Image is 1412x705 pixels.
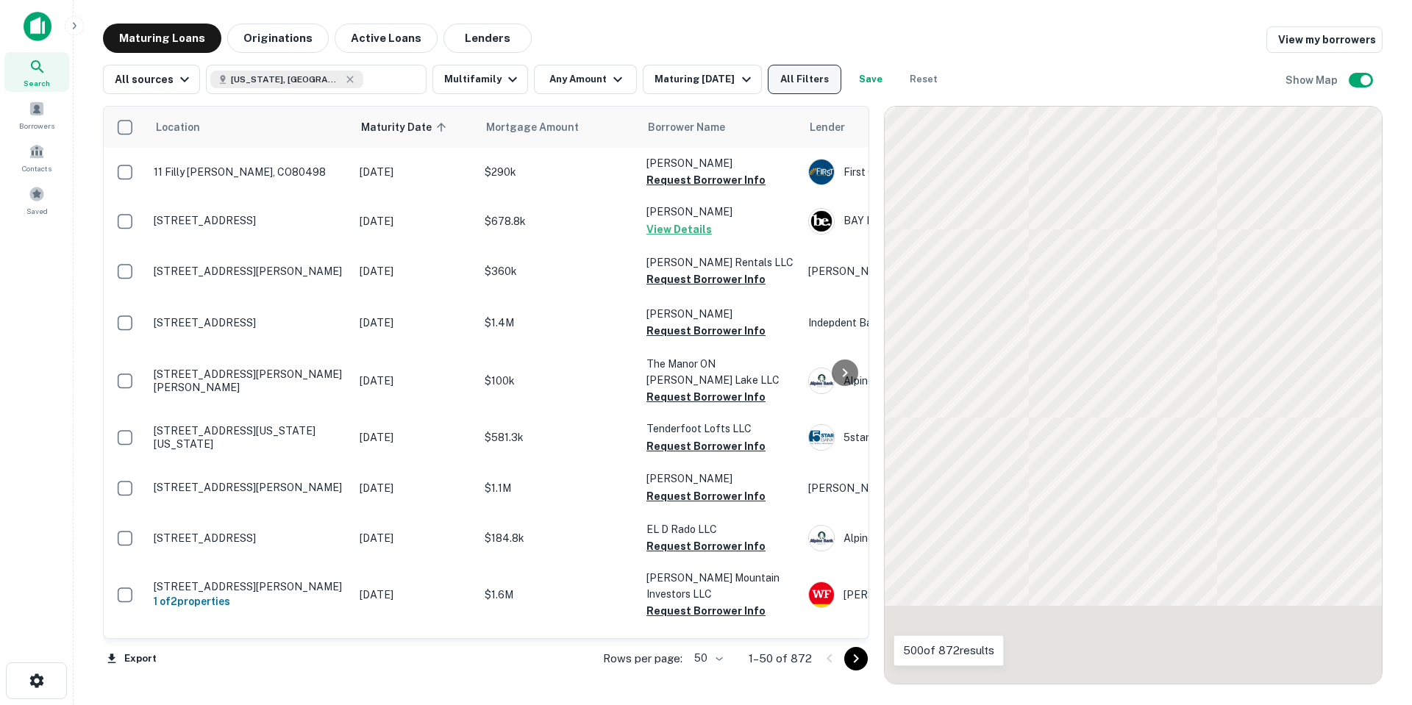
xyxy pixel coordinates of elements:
p: [DATE] [360,315,470,331]
img: picture [809,425,834,450]
p: [DATE] [360,213,470,229]
p: [STREET_ADDRESS] [154,316,345,329]
div: BAY Equity, LLC [808,208,1029,235]
button: Originations [227,24,329,53]
img: picture [809,368,834,393]
p: [PERSON_NAME] [646,470,794,487]
p: The Manor ON [PERSON_NAME] Lake LLC [646,356,794,388]
p: [STREET_ADDRESS][PERSON_NAME] [154,265,345,278]
span: Mortgage Amount [486,118,598,136]
p: [PERSON_NAME] [808,480,1029,496]
h6: Show Map [1286,72,1340,88]
button: Request Borrower Info [646,537,766,555]
button: Maturing Loans [103,24,221,53]
p: 11 Filly [PERSON_NAME], CO80498 [154,165,345,179]
p: [PERSON_NAME] [646,634,794,651]
p: [PERSON_NAME] [646,204,794,220]
button: View Details [646,221,712,238]
p: $100k [485,373,632,389]
a: Contacts [4,137,69,177]
span: Maturity Date [361,118,451,136]
span: Borrowers [19,120,54,132]
div: 50 [688,648,725,669]
button: Request Borrower Info [646,487,766,505]
button: Request Borrower Info [646,437,766,455]
p: $581.3k [485,429,632,445]
img: picture [809,526,834,551]
p: $1.6M [485,587,632,603]
th: Borrower Name [639,107,801,148]
p: Tenderfoot Lofts LLC [646,421,794,437]
p: [PERSON_NAME] Mountain Investors LLC [646,570,794,602]
p: [DATE] [360,373,470,389]
button: Reset [900,65,947,94]
a: Saved [4,180,69,220]
p: $360k [485,263,632,279]
button: Request Borrower Info [646,322,766,340]
button: Maturing [DATE] [643,65,761,94]
img: picture [809,209,834,234]
p: 1–50 of 872 [749,650,812,668]
p: [DATE] [360,263,470,279]
button: All Filters [768,65,841,94]
p: [STREET_ADDRESS][PERSON_NAME][PERSON_NAME] [154,368,345,394]
p: [DATE] [360,530,470,546]
th: Maturity Date [352,107,477,148]
p: [STREET_ADDRESS][US_STATE][US_STATE] [154,424,345,451]
th: Lender [801,107,1036,148]
div: Alpine Bank [808,368,1029,394]
button: Active Loans [335,24,438,53]
iframe: Chat Widget [1338,587,1412,658]
a: Search [4,52,69,92]
p: [STREET_ADDRESS] [154,532,345,545]
p: Rows per page: [603,650,682,668]
button: Export [103,648,160,670]
a: Borrowers [4,95,69,135]
button: Multifamily [432,65,528,94]
div: 0 0 [885,107,1382,684]
p: [PERSON_NAME] Rentals LLC [646,254,794,271]
span: [US_STATE], [GEOGRAPHIC_DATA] [231,73,341,86]
p: [DATE] [360,587,470,603]
p: $1.1M [485,480,632,496]
th: Mortgage Amount [477,107,639,148]
div: Maturing [DATE] [655,71,755,88]
div: All sources [115,71,193,88]
p: [PERSON_NAME] [646,306,794,322]
p: $184.8k [485,530,632,546]
img: picture [809,582,834,607]
p: [STREET_ADDRESS][PERSON_NAME] [154,481,345,494]
button: Save your search to get updates of matches that match your search criteria. [847,65,894,94]
span: Saved [26,205,48,217]
p: [DATE] [360,480,470,496]
img: picture [809,160,834,185]
p: [DATE] [360,164,470,180]
p: [DATE] [360,429,470,445]
div: Alpine Bank [808,525,1029,551]
span: Search [24,77,50,89]
span: Lender [810,118,845,136]
p: [STREET_ADDRESS] [154,214,345,227]
p: 500 of 872 results [903,642,994,659]
span: Location [155,118,200,136]
button: Request Borrower Info [646,602,766,620]
button: Request Borrower Info [646,388,766,406]
button: Lenders [443,24,532,53]
p: EL D Rado LLC [646,521,794,537]
span: Contacts [22,162,51,174]
p: $1.4M [485,315,632,331]
th: Location [146,107,352,148]
p: [PERSON_NAME] [808,263,1029,279]
p: [STREET_ADDRESS][PERSON_NAME] [154,580,345,593]
p: $678.8k [485,213,632,229]
p: $290k [485,164,632,180]
div: 5star Bank [808,424,1029,451]
a: View my borrowers [1266,26,1383,53]
div: [PERSON_NAME] Fargo [808,581,1029,608]
div: First Credit Union [808,159,1029,185]
h6: 1 of 2 properties [154,593,345,609]
button: Go to next page [844,647,868,670]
